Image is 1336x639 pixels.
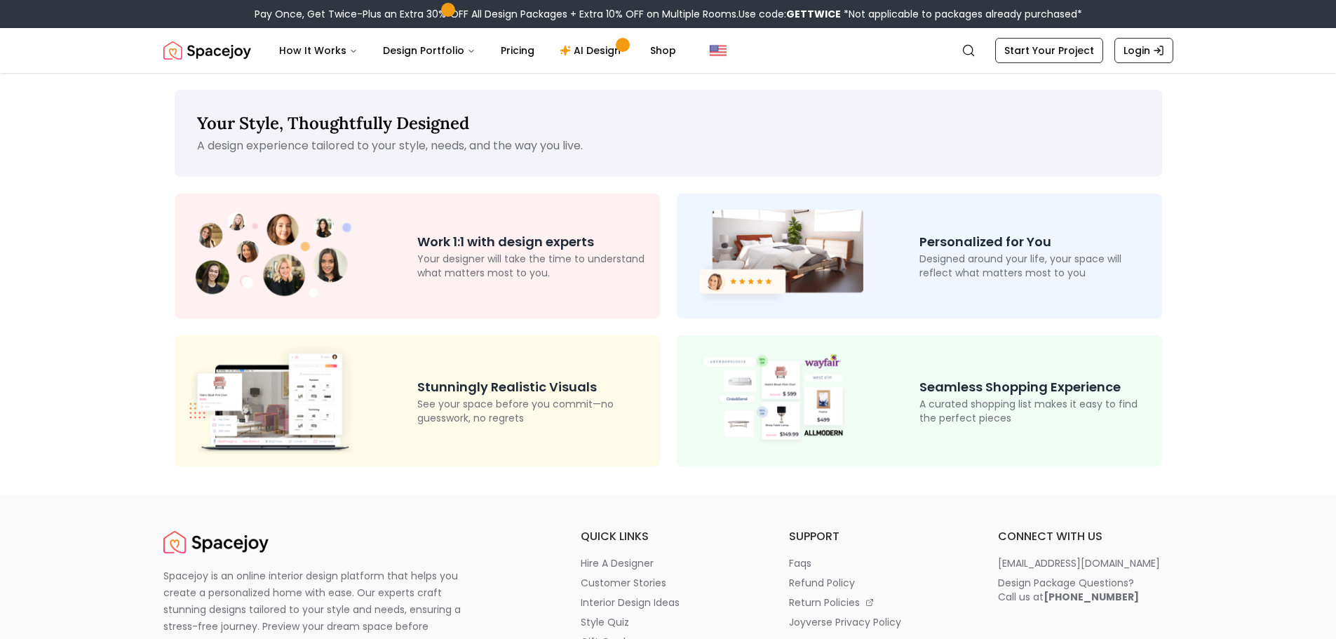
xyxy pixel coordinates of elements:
p: customer stories [581,576,666,590]
p: Stunningly Realistic Visuals [417,377,649,397]
p: See your space before you commit—no guesswork, no regrets [417,397,649,425]
a: return policies [789,596,964,610]
p: return policies [789,596,860,610]
img: 3D Design [186,347,361,455]
a: Spacejoy [163,36,251,65]
h6: connect with us [998,528,1173,545]
img: Room Design [688,205,863,307]
a: interior design ideas [581,596,756,610]
p: style quiz [581,615,629,629]
p: Designed around your life, your space will reflect what matters most to you [919,252,1151,280]
p: Seamless Shopping Experience [919,377,1151,397]
p: Your designer will take the time to understand what matters most to you. [417,252,649,280]
h6: support [789,528,964,545]
b: GETTWICE [786,7,841,21]
button: How It Works [268,36,369,65]
a: Pricing [490,36,546,65]
img: Spacejoy Logo [163,528,269,556]
b: [PHONE_NUMBER] [1044,590,1139,604]
a: Spacejoy [163,528,269,556]
p: [EMAIL_ADDRESS][DOMAIN_NAME] [998,556,1160,570]
a: Design Package Questions?Call us at[PHONE_NUMBER] [998,576,1173,604]
nav: Main [268,36,687,65]
p: A design experience tailored to your style, needs, and the way you live. [197,137,1140,154]
span: *Not applicable to packages already purchased* [841,7,1082,21]
div: Design Package Questions? Call us at [998,576,1139,604]
img: Spacejoy Logo [163,36,251,65]
a: Login [1114,38,1173,63]
a: hire a designer [581,556,756,570]
a: [EMAIL_ADDRESS][DOMAIN_NAME] [998,556,1173,570]
img: United States [710,42,727,59]
span: Use code: [738,7,841,21]
img: Shop Design [688,351,863,451]
p: A curated shopping list makes it easy to find the perfect pieces [919,397,1151,425]
div: Pay Once, Get Twice-Plus an Extra 30% OFF All Design Packages + Extra 10% OFF on Multiple Rooms. [255,7,1082,21]
nav: Global [163,28,1173,73]
p: hire a designer [581,556,654,570]
a: style quiz [581,615,756,629]
p: Your Style, Thoughtfully Designed [197,112,1140,135]
p: Personalized for You [919,232,1151,252]
a: customer stories [581,576,756,590]
button: Design Portfolio [372,36,487,65]
h6: quick links [581,528,756,545]
p: faqs [789,556,811,570]
a: Shop [639,36,687,65]
a: refund policy [789,576,964,590]
a: Start Your Project [995,38,1103,63]
p: interior design ideas [581,596,680,610]
a: AI Design [548,36,636,65]
p: refund policy [789,576,855,590]
a: faqs [789,556,964,570]
img: Design Experts [186,207,361,306]
a: joyverse privacy policy [789,615,964,629]
p: joyverse privacy policy [789,615,901,629]
p: Work 1:1 with design experts [417,232,649,252]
